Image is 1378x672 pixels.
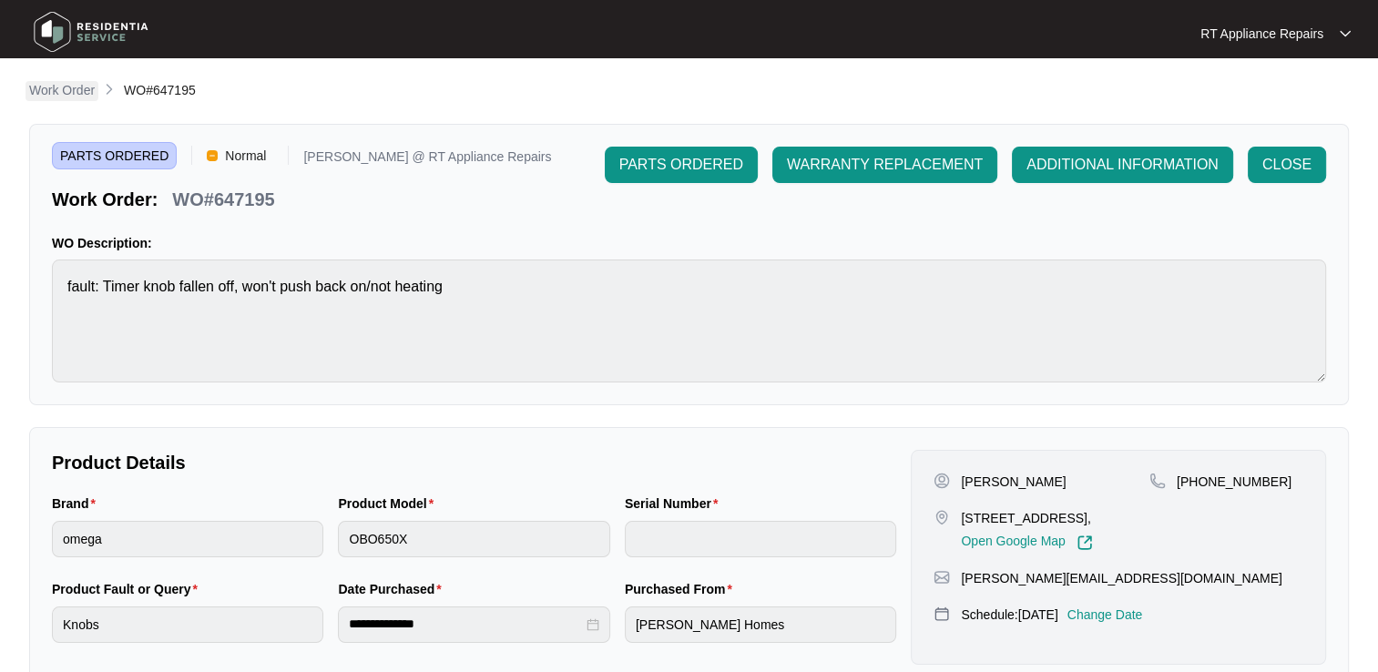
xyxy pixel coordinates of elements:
input: Product Model [338,521,609,557]
label: Date Purchased [338,580,448,598]
p: RT Appliance Repairs [1200,25,1323,43]
img: map-pin [934,569,950,585]
p: Change Date [1067,606,1143,624]
button: PARTS ORDERED [605,147,758,183]
p: [PERSON_NAME] [961,473,1066,491]
p: Work Order: [52,187,158,212]
p: [STREET_ADDRESS], [961,509,1092,527]
label: Purchased From [625,580,740,598]
input: Serial Number [625,521,896,557]
button: CLOSE [1248,147,1326,183]
p: [PHONE_NUMBER] [1177,473,1291,491]
img: Vercel Logo [207,150,218,161]
img: dropdown arrow [1340,29,1351,38]
span: PARTS ORDERED [619,154,743,176]
button: ADDITIONAL INFORMATION [1012,147,1233,183]
input: Product Fault or Query [52,606,323,643]
span: WARRANTY REPLACEMENT [787,154,983,176]
img: Link-External [1077,535,1093,551]
input: Purchased From [625,606,896,643]
img: map-pin [1149,473,1166,489]
span: ADDITIONAL INFORMATION [1026,154,1219,176]
span: WO#647195 [124,83,196,97]
input: Date Purchased [349,615,582,634]
label: Serial Number [625,494,725,513]
img: residentia service logo [27,5,155,59]
textarea: fault: Timer knob fallen off, won't push back on/not heating [52,260,1326,382]
label: Product Fault or Query [52,580,205,598]
span: PARTS ORDERED [52,142,177,169]
p: Work Order [29,81,95,99]
a: Open Google Map [961,535,1092,551]
p: Product Details [52,450,896,475]
p: WO#647195 [172,187,274,212]
img: map-pin [934,509,950,525]
span: Normal [218,142,273,169]
a: Work Order [26,81,98,101]
button: WARRANTY REPLACEMENT [772,147,997,183]
span: CLOSE [1262,154,1312,176]
img: map-pin [934,606,950,622]
p: Schedule: [DATE] [961,606,1057,624]
p: WO Description: [52,234,1326,252]
label: Product Model [338,494,441,513]
input: Brand [52,521,323,557]
label: Brand [52,494,103,513]
img: chevron-right [102,82,117,97]
p: [PERSON_NAME] @ RT Appliance Repairs [303,150,551,169]
img: user-pin [934,473,950,489]
p: [PERSON_NAME][EMAIL_ADDRESS][DOMAIN_NAME] [961,569,1281,587]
